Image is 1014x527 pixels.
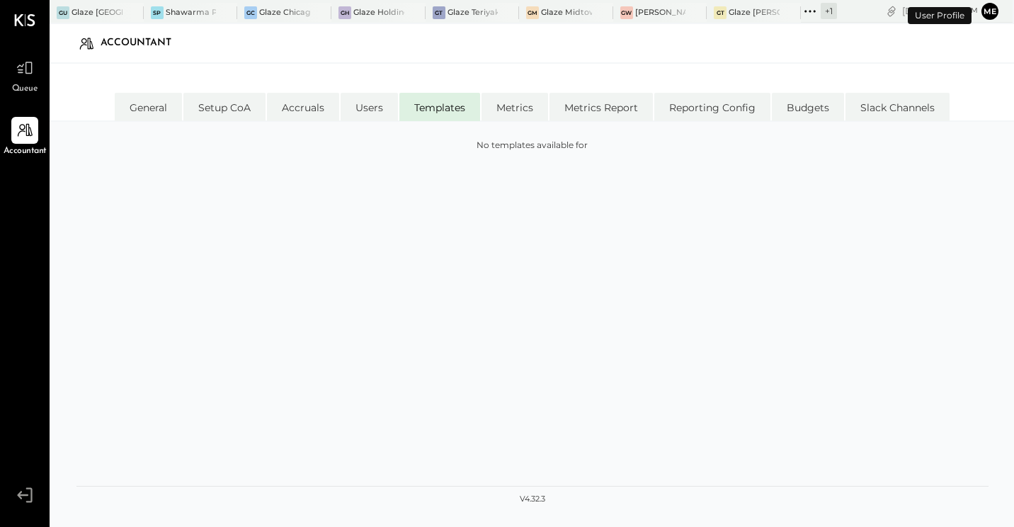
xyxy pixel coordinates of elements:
[821,3,837,19] div: + 1
[12,83,38,96] span: Queue
[151,6,164,19] div: SP
[72,7,123,18] div: Glaze [GEOGRAPHIC_DATA] - 110 Uni
[1,55,49,96] a: Queue
[166,7,217,18] div: Shawarma Point- Fareground
[654,93,770,121] li: Reporting Config
[353,7,404,18] div: Glaze Holdings - Glaze Teriyaki Holdings LLC
[549,93,653,121] li: Metrics Report
[772,93,844,121] li: Budgets
[620,6,633,19] div: GW
[541,7,592,18] div: Glaze Midtown East - Glaze Lexington One LLC
[966,6,978,16] span: pm
[183,93,266,121] li: Setup CoA
[259,7,310,18] div: Glaze Chicago Ghost - West River Rice LLC
[908,7,972,24] div: User Profile
[884,4,899,18] div: copy link
[399,93,480,121] li: Templates
[448,7,499,18] div: Glaze Teriyaki [PERSON_NAME] Street - [PERSON_NAME] River [PERSON_NAME] LLC
[477,139,588,151] span: No templates available for
[4,145,47,158] span: Accountant
[729,7,780,18] div: Glaze [PERSON_NAME] [PERSON_NAME] LLC
[526,6,539,19] div: GM
[845,93,950,121] li: Slack Channels
[635,7,686,18] div: [PERSON_NAME] - Glaze Williamsburg One LLC
[338,6,351,19] div: GH
[981,3,998,20] button: me
[433,6,445,19] div: GT
[902,4,978,18] div: [DATE]
[520,494,545,505] div: v 4.32.3
[1,117,49,158] a: Accountant
[101,32,186,55] div: Accountant
[267,93,339,121] li: Accruals
[115,93,182,121] li: General
[482,93,548,121] li: Metrics
[714,6,727,19] div: GT
[244,6,257,19] div: GC
[57,6,69,19] div: GU
[341,93,398,121] li: Users
[935,4,964,18] span: 3 : 06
